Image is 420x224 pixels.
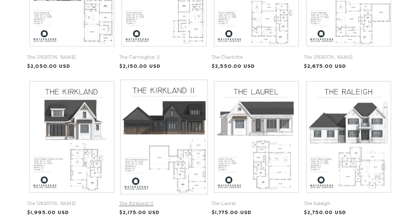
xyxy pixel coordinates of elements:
a: The Raleigh [304,201,393,206]
a: The [PERSON_NAME] [27,54,117,60]
a: The Charlotte [211,54,301,60]
a: The Laurel [211,201,301,206]
a: The [PERSON_NAME] [304,54,393,60]
a: The Kirkland II [119,201,209,206]
a: The [PERSON_NAME] [27,201,117,206]
a: The Carrington II [119,54,209,60]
